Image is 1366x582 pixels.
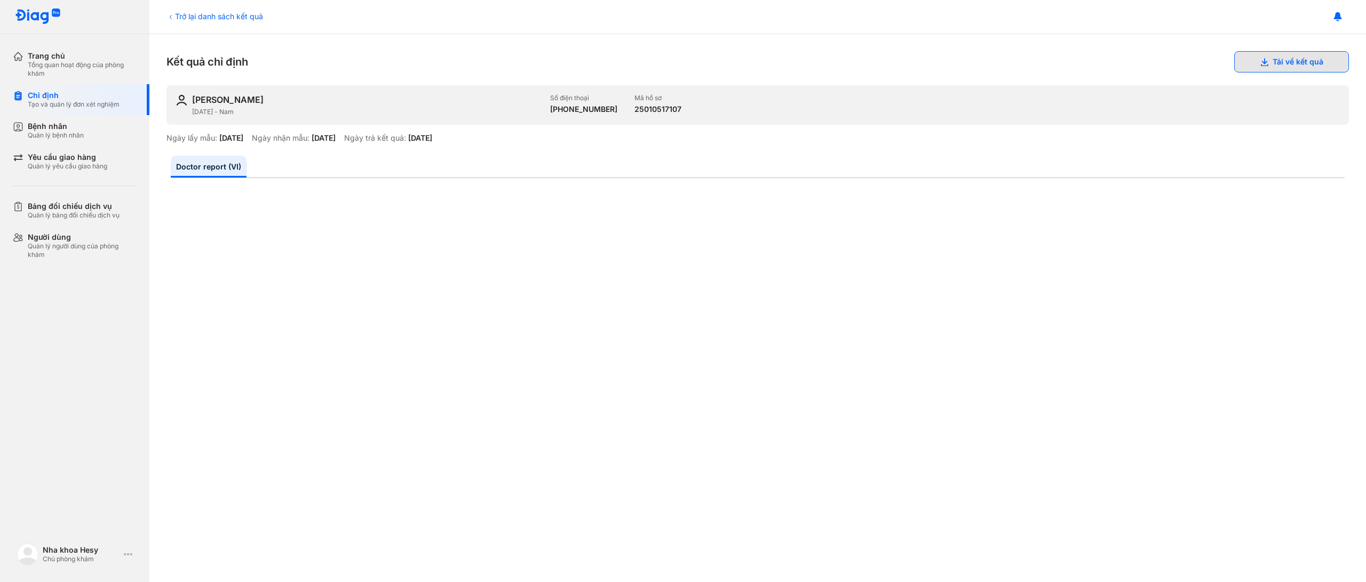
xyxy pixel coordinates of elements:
[28,152,107,162] div: Yêu cầu giao hàng
[28,61,137,78] div: Tổng quan hoạt động của phòng khám
[28,100,120,109] div: Tạo và quản lý đơn xét nghiệm
[43,555,120,563] div: Chủ phòng khám
[312,133,336,143] div: [DATE]
[192,108,542,116] div: [DATE] - Nam
[28,131,84,140] div: Quản lý bệnh nhân
[171,156,247,177] a: Doctor report (VI)
[344,133,406,143] div: Ngày trả kết quả:
[166,133,217,143] div: Ngày lấy mẫu:
[28,242,137,259] div: Quản lý người dùng của phòng khám
[28,91,120,100] div: Chỉ định
[166,51,1349,72] div: Kết quả chỉ định
[175,94,188,107] img: user-icon
[28,201,120,211] div: Bảng đối chiếu dịch vụ
[28,51,137,61] div: Trang chủ
[1234,51,1349,72] button: Tải về kết quả
[634,94,681,102] div: Mã hồ sơ
[550,94,617,102] div: Số điện thoại
[28,122,84,131] div: Bệnh nhân
[219,133,243,143] div: [DATE]
[17,544,38,565] img: logo
[166,11,263,22] div: Trở lại danh sách kết quả
[634,104,681,114] div: 25010517107
[192,94,264,106] div: [PERSON_NAME]
[252,133,309,143] div: Ngày nhận mẫu:
[15,9,61,25] img: logo
[28,232,137,242] div: Người dùng
[408,133,432,143] div: [DATE]
[550,104,617,114] div: [PHONE_NUMBER]
[28,162,107,171] div: Quản lý yêu cầu giao hàng
[43,545,120,555] div: Nha khoa Hesy
[28,211,120,220] div: Quản lý bảng đối chiếu dịch vụ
